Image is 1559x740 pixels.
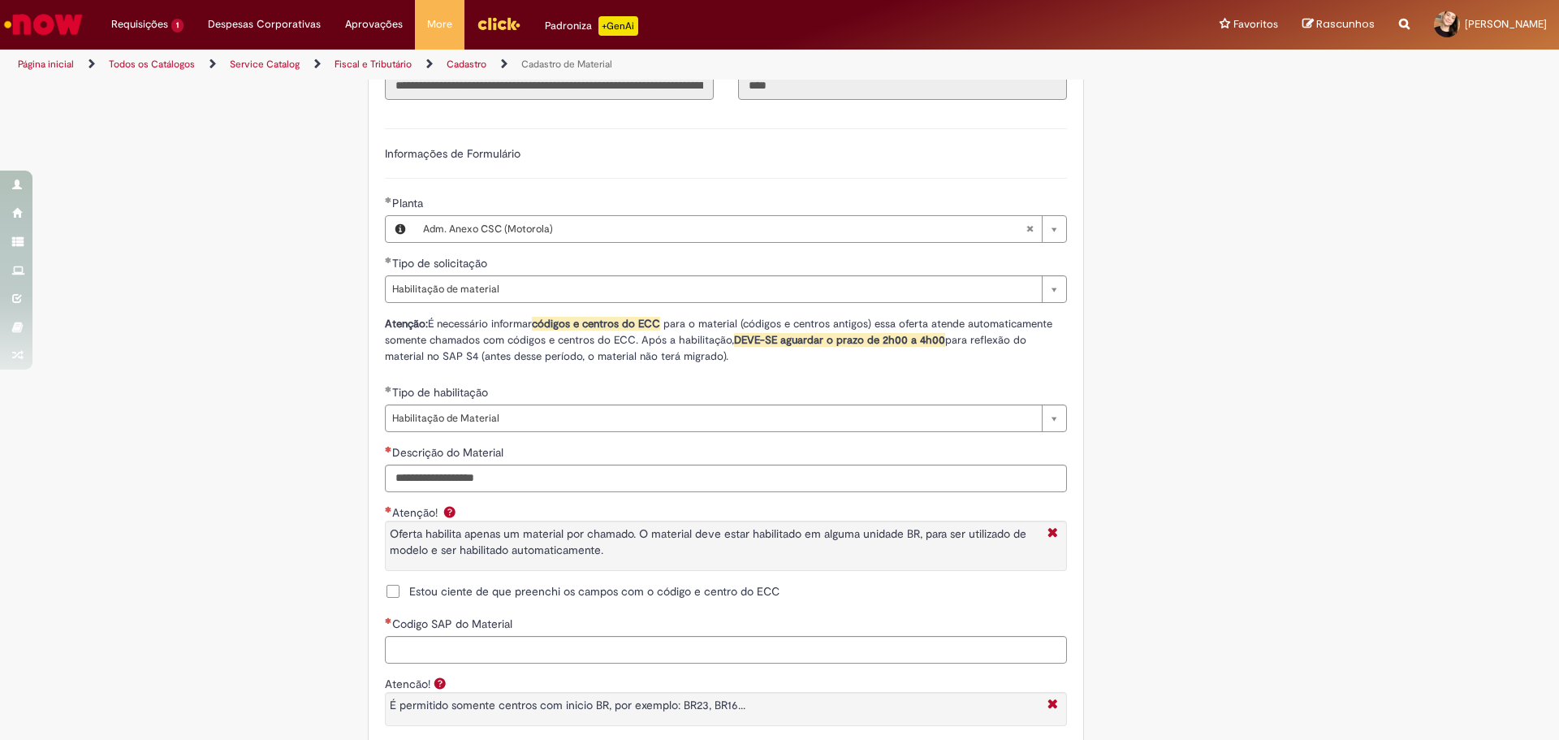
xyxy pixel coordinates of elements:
p: É permitido somente centros com inicio BR, por exemplo: BR23, BR16... [390,697,1039,713]
label: Atencão! [385,677,430,691]
img: click_logo_yellow_360x200.png [477,11,520,36]
abbr: Limpar campo Planta [1017,216,1042,242]
span: É necessário informar para o material (códigos e centros antigos) essa oferta atende automaticame... [385,317,1052,363]
strong: DEVE-SE aguardar o prazo de 2h00 a 4h00 [734,333,945,347]
a: Service Catalog [230,58,300,71]
a: Página inicial [18,58,74,71]
span: Necessários [385,617,392,624]
ul: Trilhas de página [12,50,1027,80]
span: Obrigatório Preenchido [385,197,392,203]
a: Fiscal e Tributário [335,58,412,71]
i: Fechar More information Por question_atencao [1043,697,1062,714]
a: Adm. Anexo CSC (Motorola)Limpar campo Planta [415,216,1066,242]
a: Cadastro de Material [521,58,612,71]
span: Descrição do Material [392,445,507,460]
span: Despesas Corporativas [208,16,321,32]
span: Habilitação de material [392,276,1034,302]
span: Aprovações [345,16,403,32]
a: Rascunhos [1302,17,1375,32]
span: Necessários [385,446,392,452]
span: Obrigatório [385,506,392,513]
strong: Atenção: [385,317,428,331]
p: Oferta habilita apenas um material por chamado. O material deve estar habilitado em alguma unidad... [390,526,1039,558]
a: Cadastro [447,58,486,71]
div: Padroniza [545,16,638,36]
label: Informações de Formulário [385,146,520,161]
span: Estou ciente de que preenchi os campos com o código e centro do ECC [409,583,779,599]
span: Tipo de solicitação [392,256,490,270]
span: códigos e centros do ECC [532,317,660,331]
input: Codigo SAP do Material [385,636,1067,664]
p: +GenAi [598,16,638,36]
span: Ajuda para Atencão! [430,677,450,690]
span: Codigo SAP do Material [392,617,516,631]
span: Habilitação de Material [392,405,1034,431]
input: Título [385,72,714,100]
input: Código da Unidade [738,72,1067,100]
input: Descrição do Material [385,465,1067,492]
span: Obrigatório Preenchido [385,257,392,263]
span: Rascunhos [1316,16,1375,32]
span: Favoritos [1233,16,1278,32]
span: More [427,16,452,32]
span: [PERSON_NAME] [1465,17,1547,31]
a: Todos os Catálogos [109,58,195,71]
span: Requisições [111,16,168,32]
img: ServiceNow [2,8,85,41]
span: Tipo de habilitação [392,385,491,400]
span: Necessários - Planta [392,196,426,210]
span: Ajuda para Atenção! [440,505,460,518]
button: Planta, Visualizar este registro Adm. Anexo CSC (Motorola) [386,216,415,242]
span: 1 [171,19,184,32]
i: Fechar More information Por question_aten_o [1043,526,1062,543]
span: Obrigatório Preenchido [385,386,392,392]
span: Atenção! [392,505,441,520]
span: Adm. Anexo CSC (Motorola) [423,216,1026,242]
